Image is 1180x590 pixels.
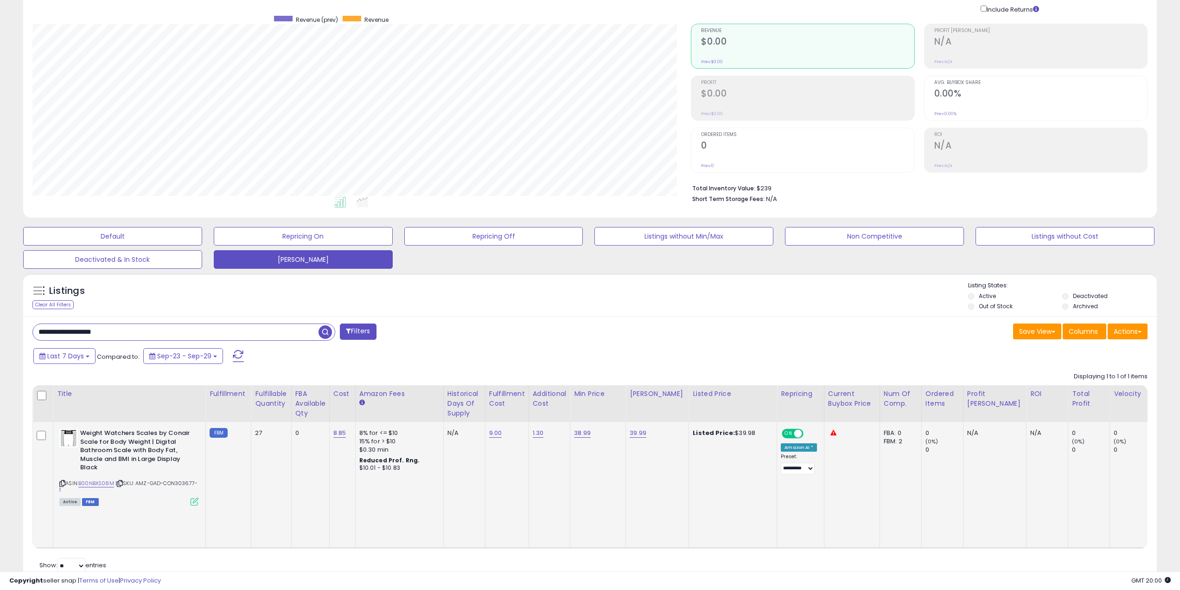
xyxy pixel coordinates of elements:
button: Repricing Off [404,227,583,246]
div: 0 [925,446,963,454]
img: 41ZlMdDmW1L._SL40_.jpg [59,429,78,447]
span: Last 7 Days [47,351,84,361]
a: 8.85 [333,428,346,438]
div: ASIN: [59,429,198,505]
small: Prev: 0.00% [934,111,957,117]
div: FBA: 0 [884,429,914,437]
div: Repricing [781,389,820,399]
div: $0.30 min [359,446,436,454]
span: 2025-10-7 20:00 GMT [1131,576,1171,585]
span: ROI [934,132,1147,137]
a: 38.99 [574,428,591,438]
div: Current Buybox Price [828,389,876,408]
div: seller snap | | [9,577,161,585]
span: Profit [701,80,914,85]
small: (0%) [925,438,938,445]
div: Total Profit [1072,389,1106,408]
div: Num of Comp. [884,389,918,408]
span: Profit [PERSON_NAME] [934,28,1147,33]
div: 0 [1114,446,1151,454]
span: FBM [82,498,99,506]
span: All listings currently available for purchase on Amazon [59,498,81,506]
div: FBM: 2 [884,437,914,446]
h2: $0.00 [701,88,914,101]
div: Fulfillable Quantity [255,389,287,408]
h2: $0.00 [701,36,914,49]
div: 8% for <= $10 [359,429,436,437]
h2: 0.00% [934,88,1147,101]
span: Show: entries [39,561,106,570]
div: 15% for > $10 [359,437,436,446]
button: Listings without Cost [976,227,1154,246]
button: Non Competitive [785,227,964,246]
div: Preset: [781,454,817,474]
label: Archived [1073,302,1098,310]
span: Avg. Buybox Share [934,80,1147,85]
span: Revenue (prev) [296,16,338,24]
a: B00NBXS08M [78,480,114,487]
a: Terms of Use [79,576,119,585]
small: Prev: N/A [934,59,952,65]
div: Profit [PERSON_NAME] [967,389,1022,408]
span: Revenue [364,16,389,24]
button: Actions [1108,324,1148,339]
div: FBA Available Qty [295,389,325,418]
div: Additional Cost [533,389,567,408]
small: (0%) [1114,438,1127,445]
div: Min Price [574,389,622,399]
div: Title [57,389,202,399]
span: Revenue [701,28,914,33]
div: N/A [1030,429,1061,437]
small: FBM [210,428,228,438]
div: 0 [1072,429,1110,437]
small: Amazon Fees. [359,399,365,407]
div: N/A [967,429,1019,437]
div: $10.01 - $10.83 [359,464,436,472]
span: Compared to: [97,352,140,361]
div: Include Returns [974,4,1050,14]
div: Amazon Fees [359,389,440,399]
div: N/A [447,429,478,437]
a: 1.30 [533,428,544,438]
div: Clear All Filters [32,300,74,309]
div: 0 [925,429,963,437]
h2: 0 [701,140,914,153]
h2: N/A [934,140,1147,153]
span: Sep-23 - Sep-29 [157,351,211,361]
span: OFF [802,430,817,438]
button: Listings without Min/Max [594,227,773,246]
b: Total Inventory Value: [692,184,755,192]
div: Ordered Items [925,389,959,408]
button: Default [23,227,202,246]
b: Listed Price: [693,428,735,437]
small: (0%) [1072,438,1085,445]
button: Columns [1063,324,1106,339]
div: Amazon AI * [781,443,817,452]
div: 0 [295,429,322,437]
label: Active [979,292,996,300]
button: [PERSON_NAME] [214,250,393,269]
div: 27 [255,429,284,437]
a: 9.00 [489,428,502,438]
span: | SKU: AMZ-GAD-CON303677-1 [59,480,198,493]
div: Historical Days Of Supply [447,389,481,418]
button: Sep-23 - Sep-29 [143,348,223,364]
button: Last 7 Days [33,348,96,364]
label: Out of Stock [979,302,1013,310]
span: Columns [1069,327,1098,336]
span: Ordered Items [701,132,914,137]
small: Prev: 0 [701,163,714,169]
div: Velocity [1114,389,1148,399]
strong: Copyright [9,576,43,585]
small: Prev: $0.00 [701,111,723,117]
div: Fulfillment Cost [489,389,525,408]
div: [PERSON_NAME] [630,389,685,399]
span: N/A [766,195,777,203]
label: Deactivated [1073,292,1108,300]
a: Privacy Policy [120,576,161,585]
h2: N/A [934,36,1147,49]
button: Deactivated & In Stock [23,250,202,269]
div: 0 [1072,446,1110,454]
button: Repricing On [214,227,393,246]
div: Displaying 1 to 1 of 1 items [1074,372,1148,381]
